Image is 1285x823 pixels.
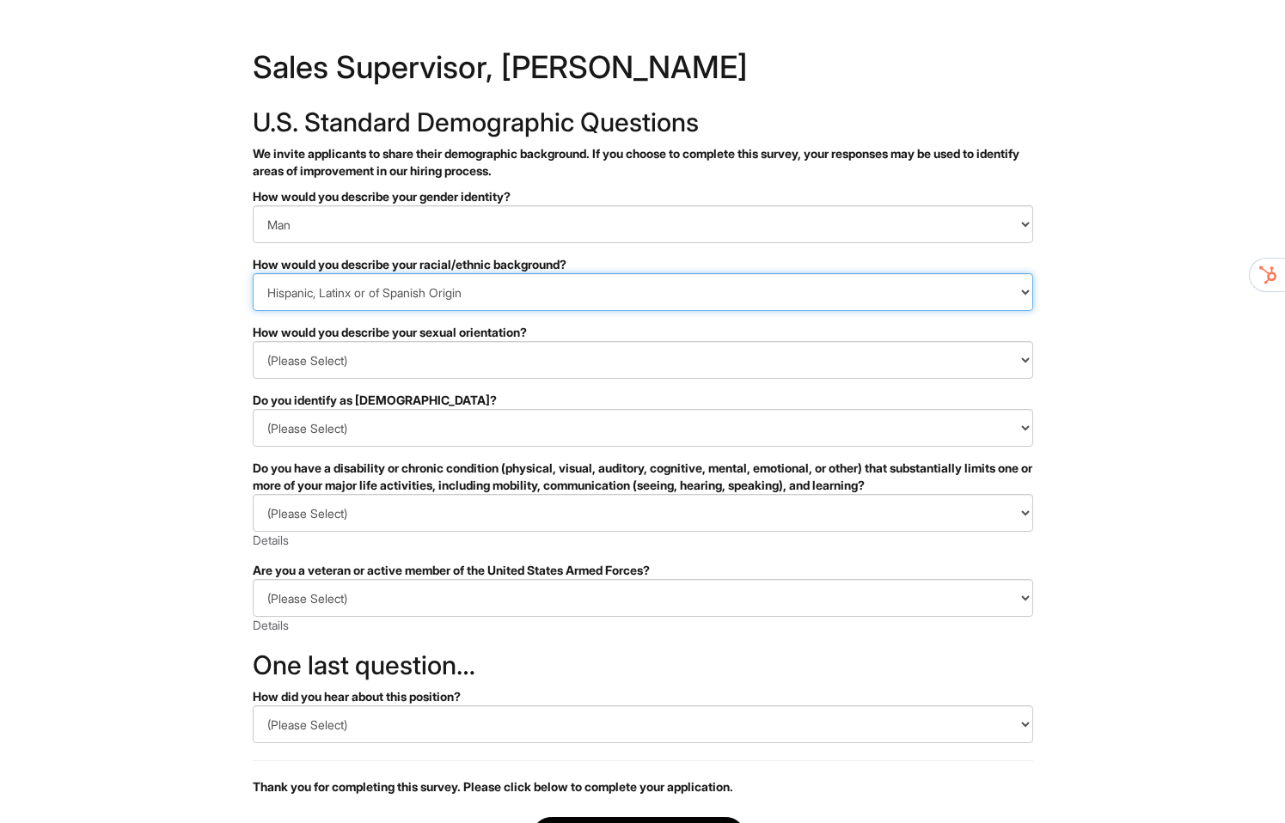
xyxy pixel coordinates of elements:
[253,562,1033,579] div: Are you a veteran or active member of the United States Armed Forces?
[253,618,289,632] a: Details
[253,688,1033,705] div: How did you hear about this position?
[253,705,1033,743] select: How did you hear about this position?
[253,205,1033,243] select: How would you describe your gender identity?
[253,145,1033,180] p: We invite applicants to share their demographic background. If you choose to complete this survey...
[253,494,1033,532] select: Do you have a disability or chronic condition (physical, visual, auditory, cognitive, mental, emo...
[253,409,1033,447] select: Do you identify as transgender?
[253,392,1033,409] div: Do you identify as [DEMOGRAPHIC_DATA]?
[253,460,1033,494] div: Do you have a disability or chronic condition (physical, visual, auditory, cognitive, mental, emo...
[253,188,1033,205] div: How would you describe your gender identity?
[253,324,1033,341] div: How would you describe your sexual orientation?
[253,579,1033,617] select: Are you a veteran or active member of the United States Armed Forces?
[253,256,1033,273] div: How would you describe your racial/ethnic background?
[253,273,1033,311] select: How would you describe your racial/ethnic background?
[253,533,289,547] a: Details
[253,778,1033,796] p: Thank you for completing this survey. Please click below to complete your application.
[253,651,1033,680] h2: One last question…
[253,341,1033,379] select: How would you describe your sexual orientation?
[253,52,1033,91] h1: Sales Supervisor, [PERSON_NAME]
[253,108,1033,137] h2: U.S. Standard Demographic Questions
